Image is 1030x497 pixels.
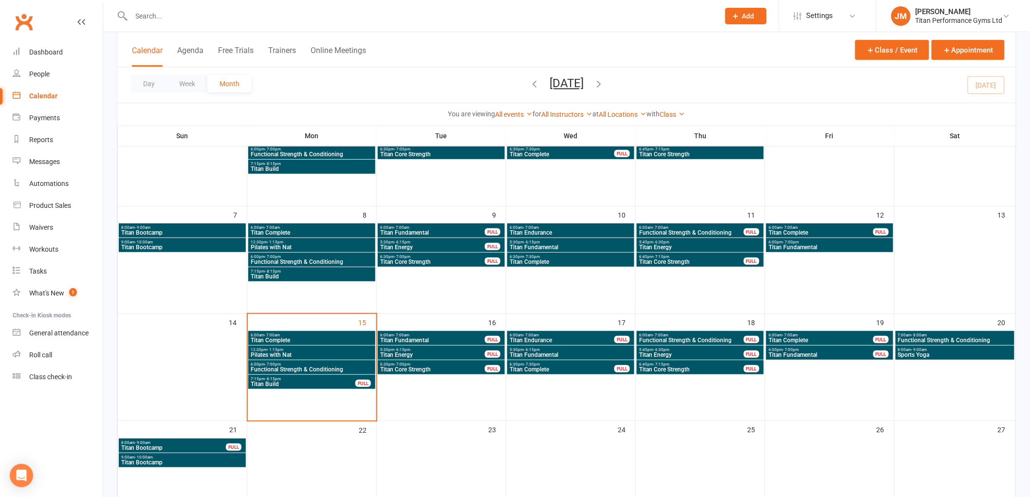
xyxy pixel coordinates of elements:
span: Titan Build [250,381,356,387]
a: Workouts [13,239,103,260]
div: 19 [877,314,894,330]
div: Open Intercom Messenger [10,464,33,487]
a: All events [496,110,533,118]
span: 6:00am [509,333,615,337]
span: Titan Energy [380,352,485,358]
span: Titan Core Strength [380,259,485,265]
span: Functional Strength & Conditioning [898,337,1012,343]
span: Titan Core Strength [380,367,485,372]
span: 6:30pm [509,147,615,151]
span: 5:30pm [380,348,485,352]
span: 9:00am [121,455,244,460]
span: Pilates with Nat [250,244,373,250]
span: Sports Yoga [898,352,1012,358]
a: Calendar [13,85,103,107]
th: Sun [118,126,247,146]
div: 23 [488,421,506,437]
div: 10 [618,206,635,222]
span: - 7:00am [264,225,280,230]
span: Titan Fundamental [768,352,874,358]
div: Automations [29,180,69,187]
th: Thu [636,126,765,146]
span: Titan Core Strength [380,151,503,157]
span: 7:15pm [250,162,373,166]
span: - 7:00am [264,333,280,337]
div: FULL [744,258,759,265]
a: All Locations [599,110,647,118]
span: Titan Complete [250,337,373,343]
span: - 7:30pm [524,147,540,151]
div: FULL [614,150,630,157]
span: Titan Endurance [509,230,632,236]
div: FULL [485,336,500,343]
a: Payments [13,107,103,129]
span: Titan Complete [768,337,874,343]
div: FULL [485,228,500,236]
div: [PERSON_NAME] [916,7,1003,16]
div: 17 [618,314,635,330]
span: - 7:00am [394,225,409,230]
span: Titan Core Strength [639,259,744,265]
span: - 8:15pm [265,162,281,166]
span: - 7:00am [523,333,539,337]
div: FULL [355,380,371,387]
input: Search... [129,9,713,23]
span: 5:30pm [380,240,485,244]
span: 6:00pm [250,255,373,259]
span: - 7:00pm [783,348,799,352]
div: FULL [614,365,630,372]
button: Add [725,8,767,24]
span: Add [742,12,754,20]
strong: with [647,110,660,118]
div: Tasks [29,267,47,275]
div: FULL [614,336,630,343]
a: Roll call [13,344,103,366]
div: 21 [229,421,247,437]
div: 9 [492,206,506,222]
div: Titan Performance Gyms Ltd [916,16,1003,25]
span: 5:45pm [639,348,744,352]
div: 22 [359,422,376,438]
a: Automations [13,173,103,195]
span: 6:30pm [509,255,632,259]
span: Functional Strength & Conditioning [639,337,744,343]
a: What's New1 [13,282,103,304]
div: People [29,70,50,78]
a: Reports [13,129,103,151]
span: Titan Fundamental [380,230,485,236]
span: 12:30pm [250,240,373,244]
strong: You are viewing [448,110,496,118]
span: Titan Complete [509,367,615,372]
span: Settings [807,5,833,27]
span: 6:00pm [768,240,891,244]
span: 6:30pm [380,362,485,367]
a: Product Sales [13,195,103,217]
button: Day [131,75,167,92]
span: Titan Bootcamp [121,445,226,451]
div: 14 [229,314,247,330]
span: Titan Fundamental [380,337,485,343]
div: Calendar [29,92,57,100]
span: - 9:00am [912,348,927,352]
span: - 6:30pm [653,240,669,244]
span: Functional Strength & Conditioning [250,151,373,157]
div: Class check-in [29,373,72,381]
span: - 7:00pm [394,362,410,367]
span: 6:00am [639,225,744,230]
span: 9:00am [121,240,244,244]
span: - 9:00am [135,441,150,445]
span: Titan Fundamental [509,244,632,250]
button: Class / Event [855,40,929,60]
span: 8:00am [121,441,226,445]
span: Titan Core Strength [639,151,762,157]
a: General attendance kiosk mode [13,322,103,344]
div: 7 [233,206,247,222]
div: Dashboard [29,48,63,56]
span: 6:30pm [380,255,485,259]
div: FULL [873,228,889,236]
span: Functional Strength & Conditioning [639,230,744,236]
span: - 10:00am [135,240,153,244]
span: 6:00am [380,333,485,337]
span: 6:00am [768,333,874,337]
span: 6:00am [509,225,632,230]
